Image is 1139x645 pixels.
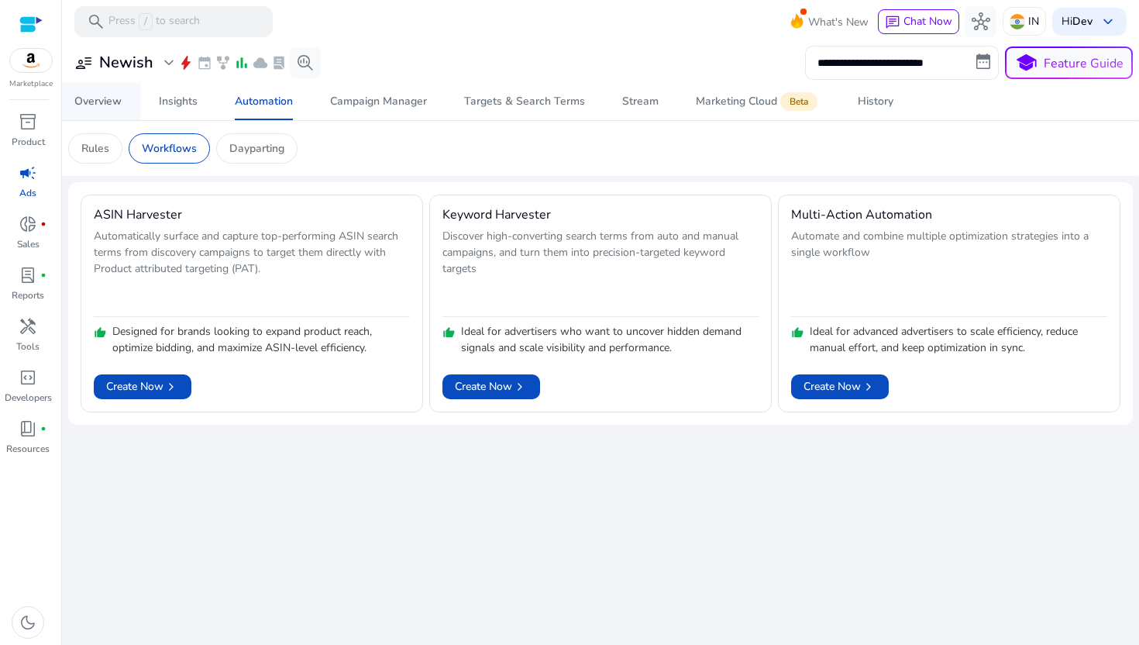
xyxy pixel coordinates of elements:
span: bar_chart [234,55,249,71]
p: Resources [6,442,50,456]
span: fiber_manual_record [40,221,46,227]
h4: Multi-Action Automation [791,208,932,222]
span: donut_small [19,215,37,233]
p: Ideal for advertisers who want to uncover hidden demand signals and scale visibility and performa... [461,323,759,356]
span: bolt [178,55,194,71]
p: Rules [81,140,109,157]
p: Dayparting [229,140,284,157]
div: Overview [74,96,122,107]
div: History [858,96,893,107]
p: Reports [12,288,44,302]
span: expand_more [160,53,178,72]
p: Ads [19,186,36,200]
span: campaign [19,164,37,182]
p: Hi [1062,16,1093,27]
span: hub [972,12,990,31]
span: thumb_up [94,326,106,339]
span: fiber_manual_record [40,272,46,278]
span: school [1015,52,1037,74]
button: chatChat Now [878,9,959,34]
div: Marketing Cloud [696,95,821,108]
p: Developers [5,391,52,405]
span: chevron_right [163,379,179,395]
span: book_4 [19,419,37,438]
p: Ideal for advanced advertisers to scale efficiency, reduce manual effort, and keep optimization i... [810,323,1107,356]
p: Marketplace [9,78,53,90]
img: in.svg [1010,14,1025,29]
span: Beta [780,92,817,111]
button: Create Nowchevron_right [791,374,889,399]
p: Workflows [142,140,197,157]
b: Dev [1072,14,1093,29]
span: chat [885,15,900,30]
span: lab_profile [19,266,37,285]
p: Tools [16,340,40,354]
span: family_history [215,55,231,71]
button: search_insights [290,47,321,78]
span: dark_mode [19,613,37,632]
p: Designed for brands looking to expand product reach, optimize bidding, and maximize ASIN-level ef... [112,323,410,356]
span: lab_profile [271,55,287,71]
p: Sales [17,237,40,251]
div: Campaign Manager [330,96,427,107]
span: What's New [808,9,869,36]
div: Insights [159,96,198,107]
span: keyboard_arrow_down [1099,12,1117,31]
span: Chat Now [903,14,952,29]
p: Automate and combine multiple optimization strategies into a single workflow [791,228,1107,312]
span: code_blocks [19,368,37,387]
span: user_attributes [74,53,93,72]
button: hub [965,6,996,37]
div: Automation [235,96,293,107]
span: / [139,13,153,30]
span: Create Now [455,378,528,395]
span: search_insights [296,53,315,72]
span: chevron_right [861,379,876,395]
button: Create Nowchevron_right [94,374,191,399]
span: thumb_up [442,326,455,339]
button: schoolFeature Guide [1005,47,1133,79]
h3: Newish [99,53,153,72]
span: fiber_manual_record [40,426,46,432]
span: inventory_2 [19,112,37,131]
span: search [87,12,105,31]
span: Create Now [106,378,179,395]
img: amazon.svg [10,49,52,72]
button: Create Nowchevron_right [442,374,540,399]
div: Stream [622,96,659,107]
p: Press to search [108,13,200,30]
span: cloud [253,55,268,71]
span: event [197,55,212,71]
h4: ASIN Harvester [94,208,182,222]
p: Discover high-converting search terms from auto and manual campaigns, and turn them into precisio... [442,228,759,312]
h4: Keyword Harvester [442,208,551,222]
p: Feature Guide [1044,54,1124,73]
span: handyman [19,317,37,336]
span: thumb_up [791,326,803,339]
p: Product [12,135,45,149]
span: Create Now [803,378,876,395]
p: IN [1028,8,1039,35]
p: Automatically surface and capture top-performing ASIN search terms from discovery campaigns to ta... [94,228,410,312]
div: Targets & Search Terms [464,96,585,107]
span: chevron_right [512,379,528,395]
